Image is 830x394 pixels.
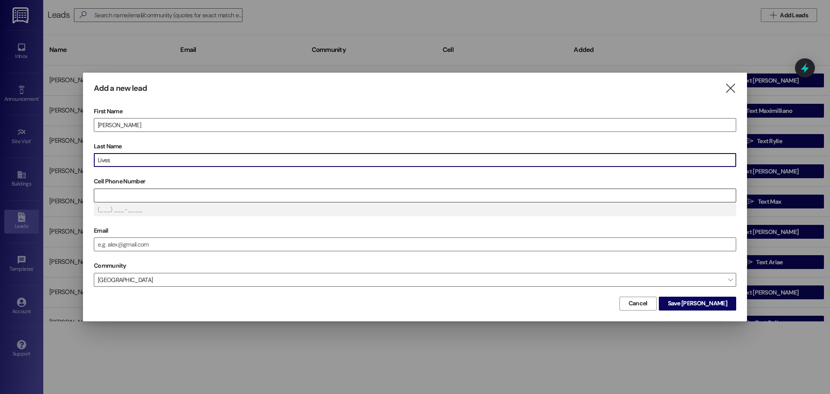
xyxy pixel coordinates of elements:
span: Save [PERSON_NAME] [668,299,727,308]
input: e.g. alex@gmail.com [94,238,736,251]
span: Cancel [629,299,648,308]
input: e.g. Smith [94,154,736,167]
i:  [725,84,736,93]
input: e.g. Alex [94,119,736,131]
label: Email [94,224,736,237]
label: Community [94,259,126,272]
h3: Add a new lead [94,83,147,93]
label: Last Name [94,140,736,153]
button: Cancel [619,297,657,311]
label: First Name [94,105,736,118]
span: [GEOGRAPHIC_DATA] [94,273,736,287]
label: Cell Phone Number [94,175,736,188]
button: Save [PERSON_NAME] [659,297,736,311]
